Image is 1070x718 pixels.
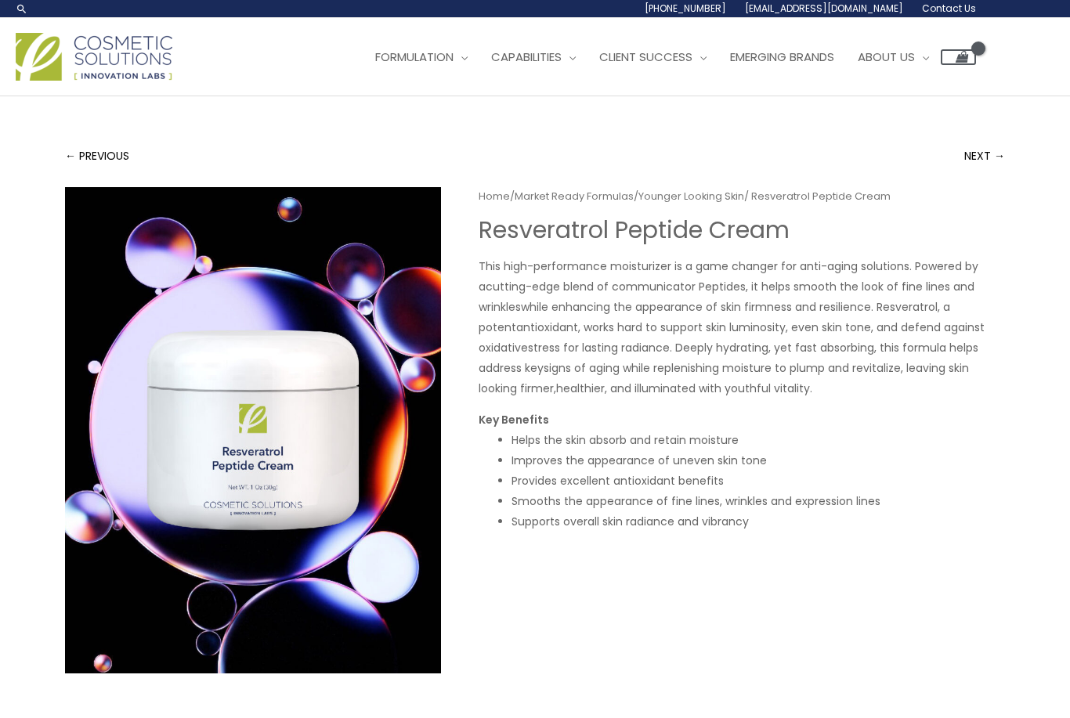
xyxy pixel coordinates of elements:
[718,34,846,81] a: Emerging Brands
[479,279,974,315] span: cutting-edge blend of communicator Peptides, it helps smooth the look of fine lines and wrinkles
[491,49,562,65] span: Capabilities
[512,430,1005,450] li: Helps the skin absorb and retain moisture
[599,49,692,65] span: Client Success
[479,360,969,396] span: signs of aging while replenishing moisture to plump and revitalize, leaving skin looking firmer,
[16,33,172,81] img: Cosmetic Solutions Logo
[65,187,441,673] img: Resveratrol ​Peptide Cream
[65,140,129,171] a: ← PREVIOUS
[515,189,634,204] a: Market Ready Formulas
[512,450,1005,471] li: Improves the appearance of uneven skin tone
[479,187,1005,206] nav: Breadcrumb
[479,258,978,294] span: This high-performance moisturizer is a game changer for anti-aging solutions. Powered by a
[512,491,1005,511] li: Smooths the appearance of fine lines, wrinkles and expression lines
[479,34,587,81] a: Capabilities
[479,319,985,355] span: antioxidant, works hard to support skin luminosity, even skin tone, and defend against oxidative
[556,381,812,396] span: healthier, and illuminated with youthful vitality.
[730,49,834,65] span: Emerging Brands
[479,412,549,428] strong: Key Benefits
[16,2,28,15] a: Search icon link
[479,340,978,376] span: stress for lasting radiance. Deeply hydrating, yet fast absorbing, this formula helps address key
[479,216,1005,244] h1: Resveratrol Peptide Cream
[375,49,454,65] span: Formulation
[745,2,903,15] span: [EMAIL_ADDRESS][DOMAIN_NAME]
[352,34,976,81] nav: Site Navigation
[363,34,479,81] a: Formulation
[512,511,1005,532] li: Supports overall skin radiance and vibrancy
[922,2,976,15] span: Contact Us
[479,189,510,204] a: Home
[512,471,1005,491] li: Provides excellent antioxidant benefits
[858,49,915,65] span: About Us
[645,2,726,15] span: [PHONE_NUMBER]
[479,299,950,335] span: while enhancing the appearance of skin firmness and resilience. Resveratrol, a potent
[638,189,744,204] a: Younger Looking Skin
[941,49,976,65] a: View Shopping Cart, empty
[964,140,1005,171] a: NEXT →
[587,34,718,81] a: Client Success
[846,34,941,81] a: About Us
